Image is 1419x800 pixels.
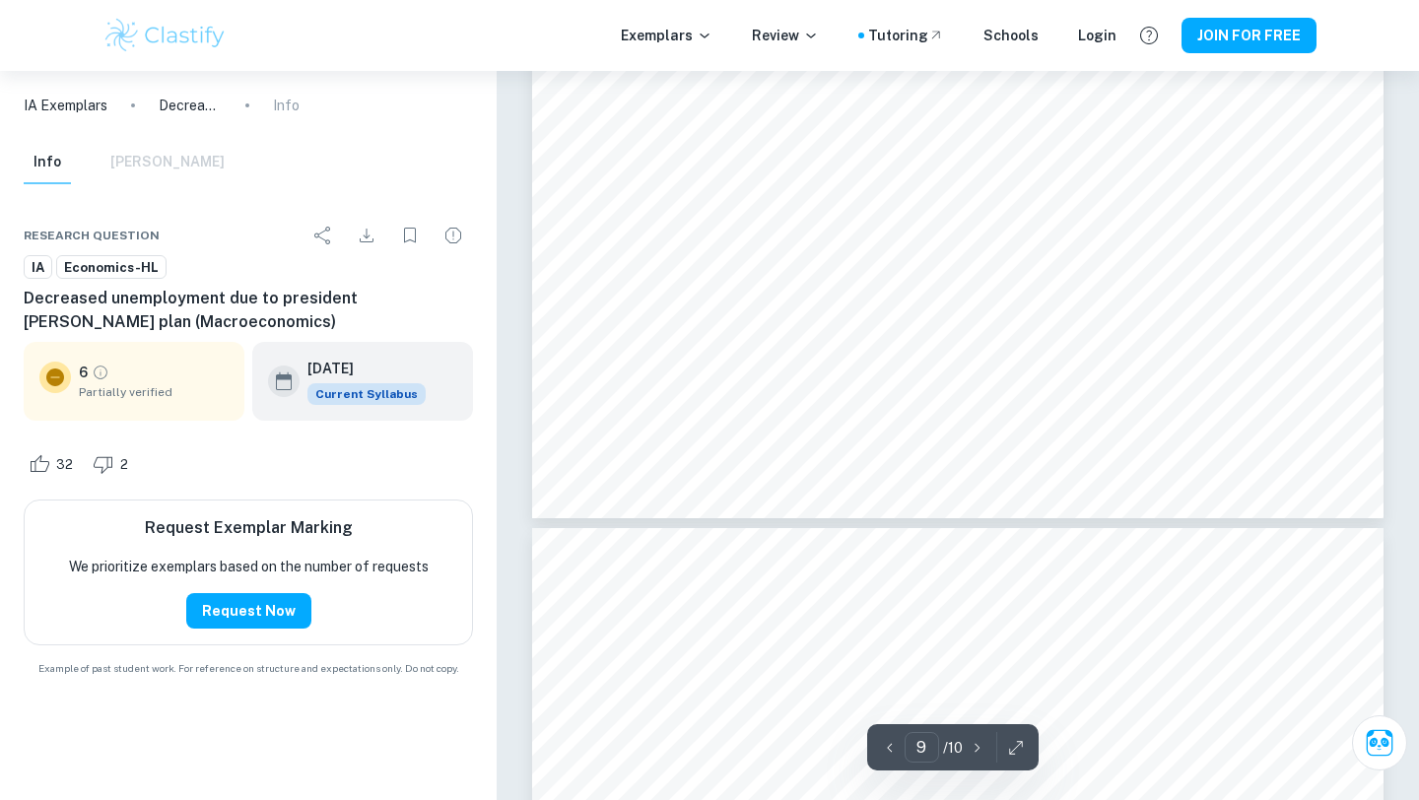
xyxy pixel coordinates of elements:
[186,593,311,629] button: Request Now
[57,258,166,278] span: Economics-HL
[307,358,410,379] h6: [DATE]
[79,383,229,401] span: Partially verified
[307,383,426,405] span: Current Syllabus
[79,362,88,383] p: 6
[273,95,300,116] p: Info
[56,255,167,280] a: Economics-HL
[92,364,109,381] a: Grade partially verified
[1132,19,1166,52] button: Help and Feedback
[752,25,819,46] p: Review
[983,25,1039,46] a: Schools
[868,25,944,46] a: Tutoring
[1078,25,1116,46] a: Login
[24,661,473,676] span: Example of past student work. For reference on structure and expectations only. Do not copy.
[304,216,343,255] div: Share
[1352,715,1407,770] button: Ask Clai
[24,287,473,334] h6: Decreased unemployment due to president [PERSON_NAME] plan (Macroeconomics)
[307,383,426,405] div: This exemplar is based on the current syllabus. Feel free to refer to it for inspiration/ideas wh...
[24,448,84,480] div: Like
[943,737,963,759] p: / 10
[434,216,473,255] div: Report issue
[1182,18,1317,53] button: JOIN FOR FREE
[24,95,107,116] a: IA Exemplars
[347,216,386,255] div: Download
[24,255,52,280] a: IA
[45,455,84,475] span: 32
[159,95,222,116] p: Decreased unemployment due to president [PERSON_NAME] plan (Macroeconomics)
[390,216,430,255] div: Bookmark
[25,258,51,278] span: IA
[69,556,429,577] p: We prioritize exemplars based on the number of requests
[24,227,160,244] span: Research question
[88,448,139,480] div: Dislike
[24,141,71,184] button: Info
[621,25,712,46] p: Exemplars
[109,455,139,475] span: 2
[145,516,353,540] h6: Request Exemplar Marking
[102,16,228,55] img: Clastify logo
